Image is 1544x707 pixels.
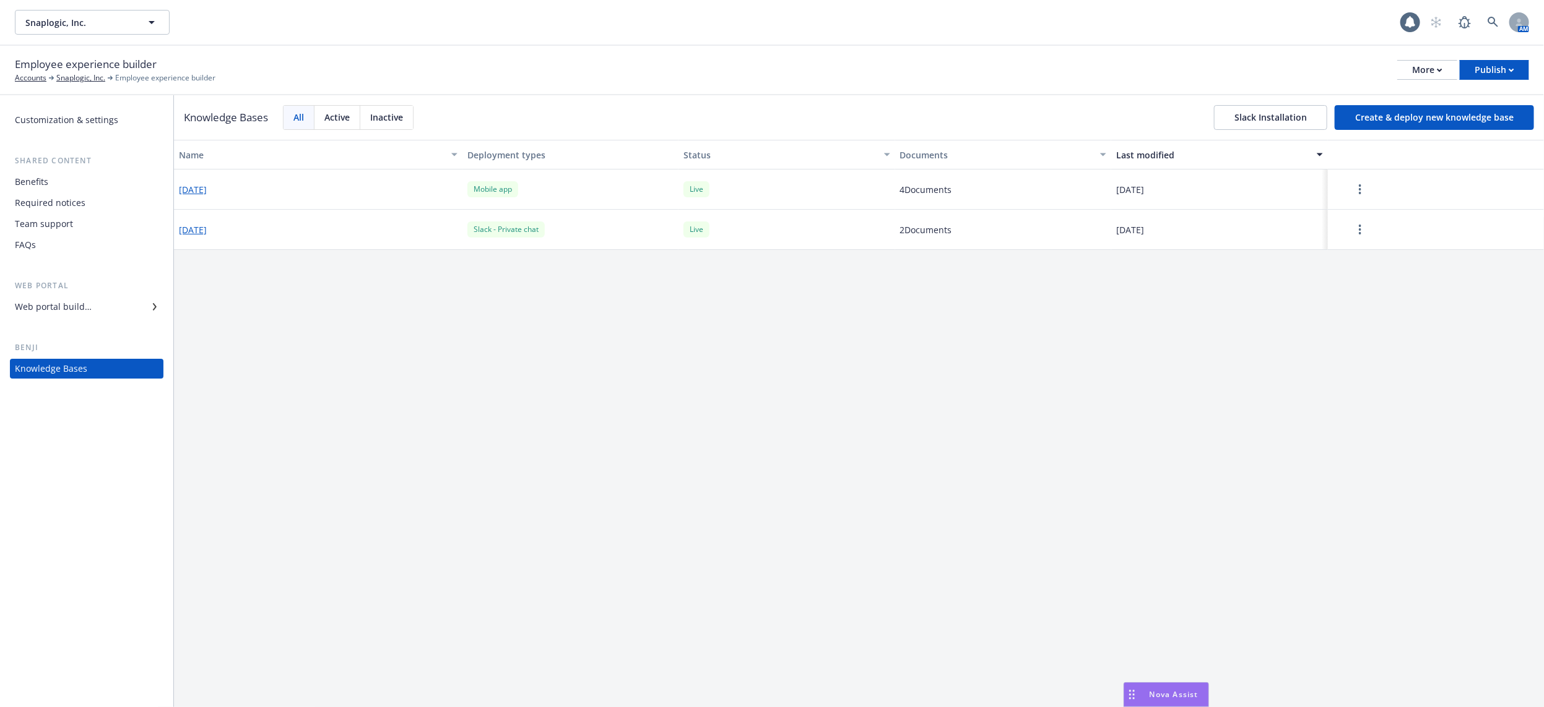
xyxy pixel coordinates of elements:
[179,223,207,236] button: [DATE]
[1116,223,1144,236] span: [DATE]
[1150,689,1199,700] span: Nova Assist
[467,148,674,161] div: Deployment types
[1333,217,1387,242] button: more
[25,16,132,29] span: Snaplogic, Inc.
[1116,148,1309,161] div: Last modified
[174,140,462,169] button: Name
[10,359,163,379] a: Knowledge Bases
[15,10,170,35] button: Snaplogic, Inc.
[1424,10,1449,35] a: Start snowing
[293,111,304,124] span: All
[179,148,444,161] div: Name
[10,193,163,213] a: Required notices
[179,183,207,196] button: [DATE]
[683,148,876,161] div: Status
[1333,177,1387,202] button: more
[1353,222,1368,237] a: more
[10,110,163,130] a: Customization & settings
[15,214,73,234] div: Team support
[10,155,163,167] div: Shared content
[115,72,215,84] span: Employee experience builder
[15,56,157,72] span: Employee experience builder
[1475,61,1514,79] div: Publish
[467,221,545,237] div: Slack - Private chat
[1124,682,1209,707] button: Nova Assist
[900,183,952,196] span: 4 Document s
[15,72,46,84] a: Accounts
[56,72,105,84] a: Snaplogic, Inc.
[15,297,92,317] div: Web portal builder
[10,341,163,354] div: Benji
[15,172,48,192] div: Benefits
[895,140,1111,169] button: Documents
[1116,183,1144,196] span: [DATE]
[683,221,709,237] div: Live
[900,148,1093,161] div: Documents
[15,359,87,379] div: Knowledge Bases
[1481,10,1506,35] a: Search
[15,193,85,213] div: Required notices
[1397,60,1457,80] button: More
[10,235,163,255] a: FAQs
[370,111,403,124] span: Inactive
[184,109,268,126] h3: Knowledge Bases
[1214,105,1327,130] button: Slack Installation
[324,111,350,124] span: Active
[1460,60,1529,80] button: Publish
[15,110,118,130] div: Customization & settings
[10,280,163,292] div: Web portal
[15,235,36,255] div: FAQs
[10,214,163,234] a: Team support
[1335,105,1534,130] button: Create & deploy new knowledge base
[1412,61,1442,79] div: More
[1353,182,1368,197] a: more
[679,140,895,169] button: Status
[467,181,518,197] div: Mobile app
[1111,140,1327,169] button: Last modified
[10,297,163,317] a: Web portal builder
[1452,10,1477,35] a: Report a Bug
[10,172,163,192] a: Benefits
[462,140,679,169] button: Deployment types
[683,181,709,197] div: Live
[1124,683,1140,706] div: Drag to move
[900,223,952,236] span: 2 Document s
